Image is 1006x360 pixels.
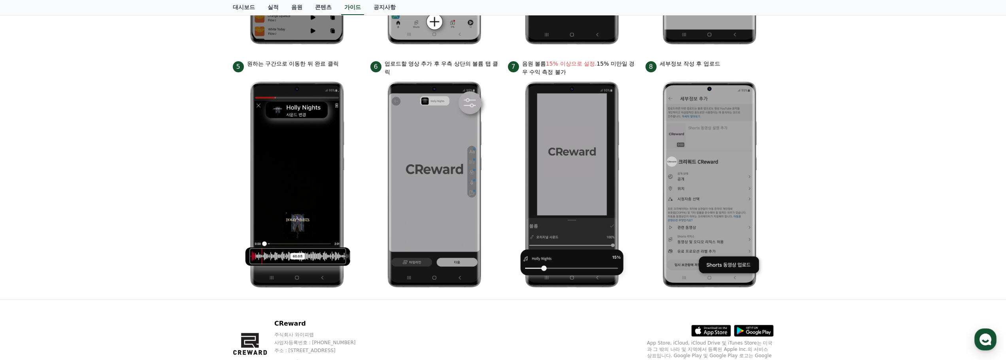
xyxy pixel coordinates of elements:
p: 음원 볼륨 15% 미만일 경우 수익 측정 불가 [522,60,636,76]
a: 홈 [2,251,52,270]
p: 주식회사 와이피랩 [274,332,371,338]
p: 주소 : [STREET_ADDRESS] [274,347,371,354]
img: 5.png [239,76,355,293]
span: 8 [646,61,657,72]
a: 설정 [102,251,152,270]
span: 대화 [72,263,82,269]
bold: 15% 이상으로 설정. [546,60,596,67]
a: 대화 [52,251,102,270]
p: 원하는 구간으로 이동한 뒤 완료 클릭 [247,60,339,68]
span: 6 [370,61,381,72]
p: CReward [274,319,371,328]
span: 홈 [25,262,30,269]
p: 세부정보 작성 후 업로드 [660,60,720,68]
img: 8.png [652,76,767,293]
img: 6.png [377,76,492,293]
span: 5 [233,61,244,72]
p: 업로드할 영상 추가 후 우측 상단의 볼륨 탭 클릭 [385,60,498,76]
span: 7 [508,61,519,72]
p: 사업자등록번호 : [PHONE_NUMBER] [274,339,371,346]
img: 7.png [514,76,630,293]
span: 설정 [122,262,132,269]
